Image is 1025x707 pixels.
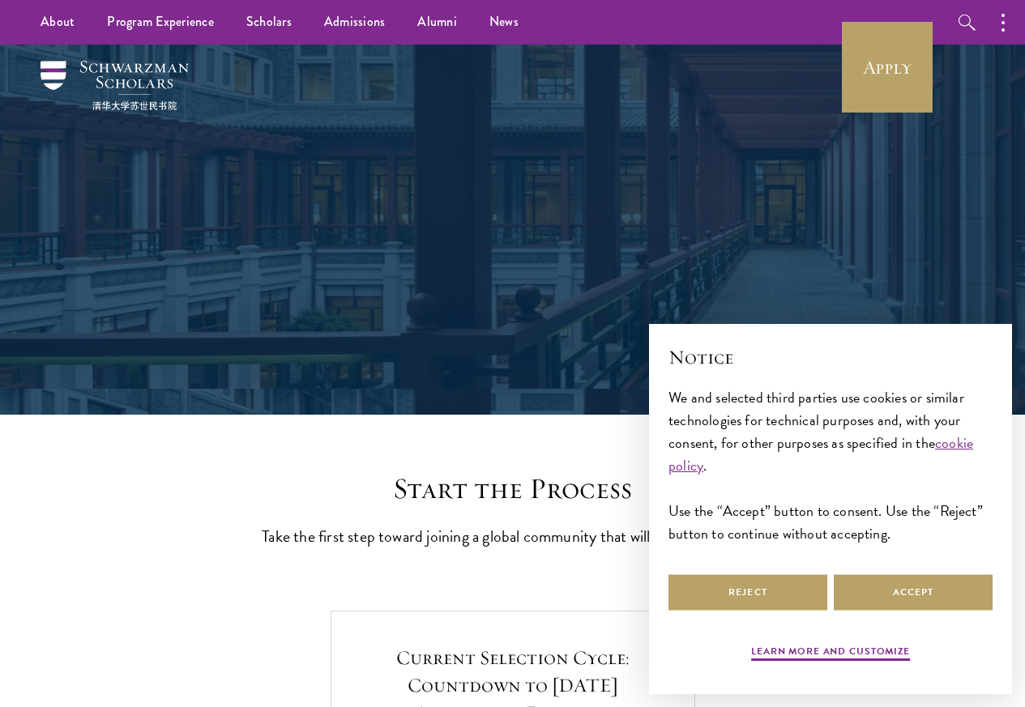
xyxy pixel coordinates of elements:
[41,61,189,110] img: Schwarzman Scholars
[668,386,993,546] div: We and selected third parties use cookies or similar technologies for technical purposes and, wit...
[262,522,764,550] p: Take the first step toward joining a global community that will shape the future.
[668,574,827,611] button: Reject
[668,432,973,476] a: cookie policy
[668,343,993,371] h2: Notice
[842,22,933,113] a: Apply
[751,644,910,663] button: Learn more and customize
[262,471,764,506] h2: Start the Process
[834,574,993,611] button: Accept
